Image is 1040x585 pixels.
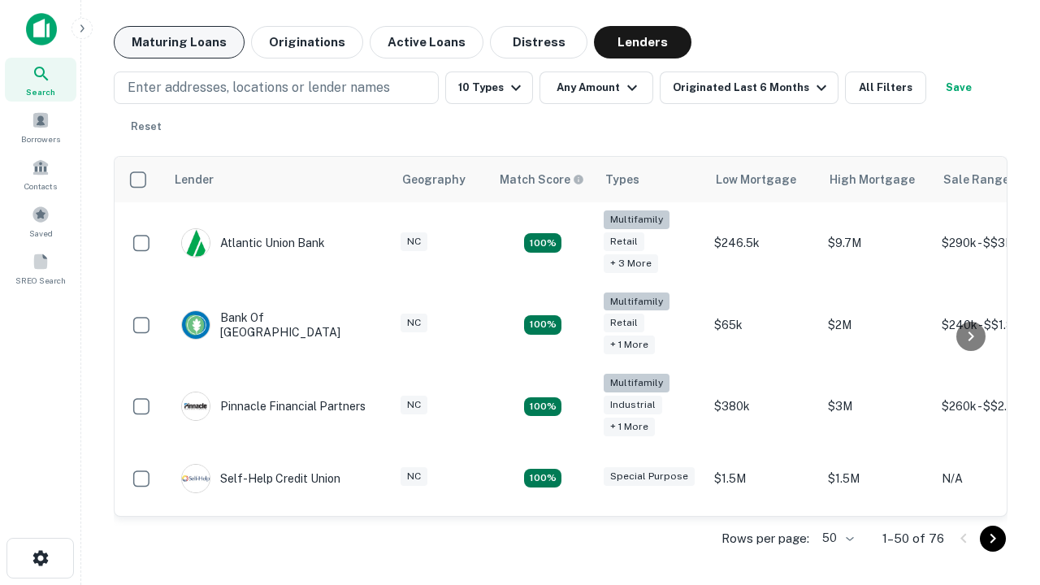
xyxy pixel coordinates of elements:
div: Industrial [604,396,662,414]
div: Self-help Credit Union [181,464,340,493]
img: picture [182,311,210,339]
div: Multifamily [604,292,669,311]
div: Matching Properties: 11, hasApolloMatch: undefined [524,469,561,488]
div: Multifamily [604,210,669,229]
span: Borrowers [21,132,60,145]
th: Geography [392,157,490,202]
img: picture [182,229,210,257]
div: Atlantic Union Bank [181,228,325,258]
div: Bank Of [GEOGRAPHIC_DATA] [181,310,376,340]
a: Contacts [5,152,76,196]
a: Search [5,58,76,102]
a: Saved [5,199,76,243]
p: Enter addresses, locations or lender names [128,78,390,97]
img: capitalize-icon.png [26,13,57,45]
button: Go to next page [980,526,1006,552]
button: Save your search to get updates of matches that match your search criteria. [933,71,985,104]
th: Lender [165,157,392,202]
td: $9.7M [820,202,934,284]
div: Matching Properties: 14, hasApolloMatch: undefined [524,397,561,417]
a: SREO Search [5,246,76,290]
div: Matching Properties: 17, hasApolloMatch: undefined [524,315,561,335]
button: All Filters [845,71,926,104]
th: Low Mortgage [706,157,820,202]
div: Multifamily [604,374,669,392]
div: NC [401,396,427,414]
span: Search [26,85,55,98]
div: Retail [604,314,644,332]
div: Sale Range [943,170,1009,189]
td: $246.5k [706,202,820,284]
span: Contacts [24,180,57,193]
div: Retail [604,232,644,251]
button: Any Amount [539,71,653,104]
img: picture [182,465,210,492]
div: Lender [175,170,214,189]
iframe: Chat Widget [959,455,1040,533]
td: $2M [820,284,934,366]
div: + 1 more [604,336,655,354]
span: SREO Search [15,274,66,287]
button: Lenders [594,26,691,58]
div: Originated Last 6 Months [673,78,831,97]
div: NC [401,467,427,486]
td: $65k [706,284,820,366]
div: Low Mortgage [716,170,796,189]
div: NC [401,314,427,332]
span: Saved [29,227,53,240]
div: Matching Properties: 10, hasApolloMatch: undefined [524,233,561,253]
td: $3M [820,366,934,448]
div: + 1 more [604,418,655,436]
div: High Mortgage [830,170,915,189]
button: Distress [490,26,587,58]
h6: Match Score [500,171,581,188]
th: Capitalize uses an advanced AI algorithm to match your search with the best lender. The match sco... [490,157,596,202]
button: Originations [251,26,363,58]
td: $380k [706,366,820,448]
div: Capitalize uses an advanced AI algorithm to match your search with the best lender. The match sco... [500,171,584,188]
div: NC [401,232,427,251]
p: Rows per page: [721,529,809,548]
button: Reset [120,110,172,143]
button: Enter addresses, locations or lender names [114,71,439,104]
a: Borrowers [5,105,76,149]
th: High Mortgage [820,157,934,202]
div: Pinnacle Financial Partners [181,392,366,421]
img: picture [182,392,210,420]
td: $1.5M [820,448,934,509]
button: Originated Last 6 Months [660,71,838,104]
div: Types [605,170,639,189]
td: $1.5M [706,448,820,509]
button: Maturing Loans [114,26,245,58]
div: Geography [402,170,466,189]
p: 1–50 of 76 [882,529,944,548]
button: Active Loans [370,26,483,58]
button: 10 Types [445,71,533,104]
div: 50 [816,526,856,550]
div: + 3 more [604,254,658,273]
div: Special Purpose [604,467,695,486]
th: Types [596,157,706,202]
